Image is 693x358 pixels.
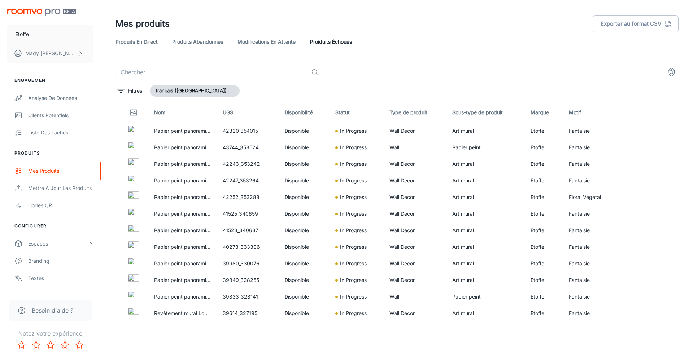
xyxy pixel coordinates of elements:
[525,172,563,189] td: Etoffe
[217,123,279,139] td: 42320_354015
[446,156,525,172] td: Art mural
[384,222,446,239] td: Wall Decor
[446,172,525,189] td: Art mural
[563,172,618,189] td: Fantaisie
[384,139,446,156] td: Wall
[279,172,330,189] td: Disponible
[58,338,72,352] button: Rate 4 star
[129,108,138,117] svg: Thumbnail
[154,210,211,218] p: Papier peint panoramique Totem
[217,288,279,305] td: 39833_328141
[664,65,679,79] button: settings
[28,240,88,248] div: Espaces
[43,338,58,352] button: Rate 3 star
[563,205,618,222] td: Fantaisie
[525,288,563,305] td: Etoffe
[154,293,211,301] p: Papier peint panoramique Diaphanus
[217,322,279,338] td: 42270_353442
[279,139,330,156] td: Disponible
[237,33,296,50] a: Modifications en attente
[340,177,367,185] p: In Progress
[279,322,330,338] td: Disponible
[384,305,446,322] td: Wall Decor
[446,322,525,338] td: Art mural
[154,276,211,284] p: Papier peint panoramique The Dip
[115,65,308,79] input: Chercher
[154,260,211,268] p: Papier peint panoramique [PERSON_NAME]
[279,222,330,239] td: Disponible
[25,49,76,57] p: Mady [PERSON_NAME]
[446,123,525,139] td: Art mural
[279,123,330,139] td: Disponible
[446,222,525,239] td: Art mural
[154,177,211,185] p: Papier peint panoramique Boira
[217,102,279,123] th: UGS
[310,33,352,50] a: Proiduits Échoués
[154,160,211,168] p: Papier peint panoramique Ponto
[72,338,87,352] button: Rate 5 star
[384,272,446,288] td: Wall Decor
[384,239,446,255] td: Wall Decor
[279,305,330,322] td: Disponible
[217,305,279,322] td: 39614_327195
[28,167,93,175] div: Mes produits
[28,202,93,209] div: Codes QR
[279,156,330,172] td: Disponible
[563,305,618,322] td: Fantaisie
[525,205,563,222] td: Etoffe
[563,239,618,255] td: Fantaisie
[446,255,525,272] td: Art mural
[384,288,446,305] td: Wall
[525,102,563,123] th: Marque
[279,272,330,288] td: Disponible
[340,276,367,284] p: In Progress
[279,288,330,305] td: Disponible
[384,102,446,123] th: Type de produit
[28,274,93,282] div: Textes
[525,222,563,239] td: Etoffe
[217,156,279,172] td: 42243_353242
[150,85,240,97] button: français ([GEOGRAPHIC_DATA])
[525,305,563,322] td: Etoffe
[340,193,367,201] p: In Progress
[29,338,43,352] button: Rate 2 star
[525,322,563,338] td: Etoffe
[28,184,93,192] div: Mettre à jour les produits
[154,127,211,135] p: Papier peint panoramique Foresta Umbra
[384,255,446,272] td: Wall Decor
[525,255,563,272] td: Etoffe
[128,87,142,95] p: Filtres
[154,193,211,201] p: Papier peint panoramique Eden
[563,288,618,305] td: Fantaisie
[446,305,525,322] td: Art mural
[330,102,384,123] th: Statut
[28,94,93,102] div: Analyse de données
[7,25,93,44] button: Etoffe
[563,102,618,123] th: Motif
[115,85,144,97] button: filter
[7,44,93,63] button: Mady [PERSON_NAME]
[279,189,330,205] td: Disponible
[384,172,446,189] td: Wall Decor
[279,255,330,272] td: Disponible
[384,322,446,338] td: Wall Decor
[115,33,158,50] a: Produits en direct
[525,239,563,255] td: Etoffe
[7,9,76,16] img: Roomvo PRO Beta
[446,239,525,255] td: Art mural
[563,123,618,139] td: Fantaisie
[279,102,330,123] th: Disponibilité
[217,239,279,255] td: 40273_333306
[446,139,525,156] td: Papier peint
[115,17,170,30] h1: Mes produits
[384,205,446,222] td: Wall Decor
[15,30,29,38] p: Etoffe
[525,189,563,205] td: Etoffe
[28,111,93,119] div: Clients potentiels
[279,205,330,222] td: Disponible
[563,222,618,239] td: Fantaisie
[154,309,211,317] p: Revêtement mural Low-Fi
[172,33,223,50] a: Produits abandonnés
[340,210,367,218] p: In Progress
[525,272,563,288] td: Etoffe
